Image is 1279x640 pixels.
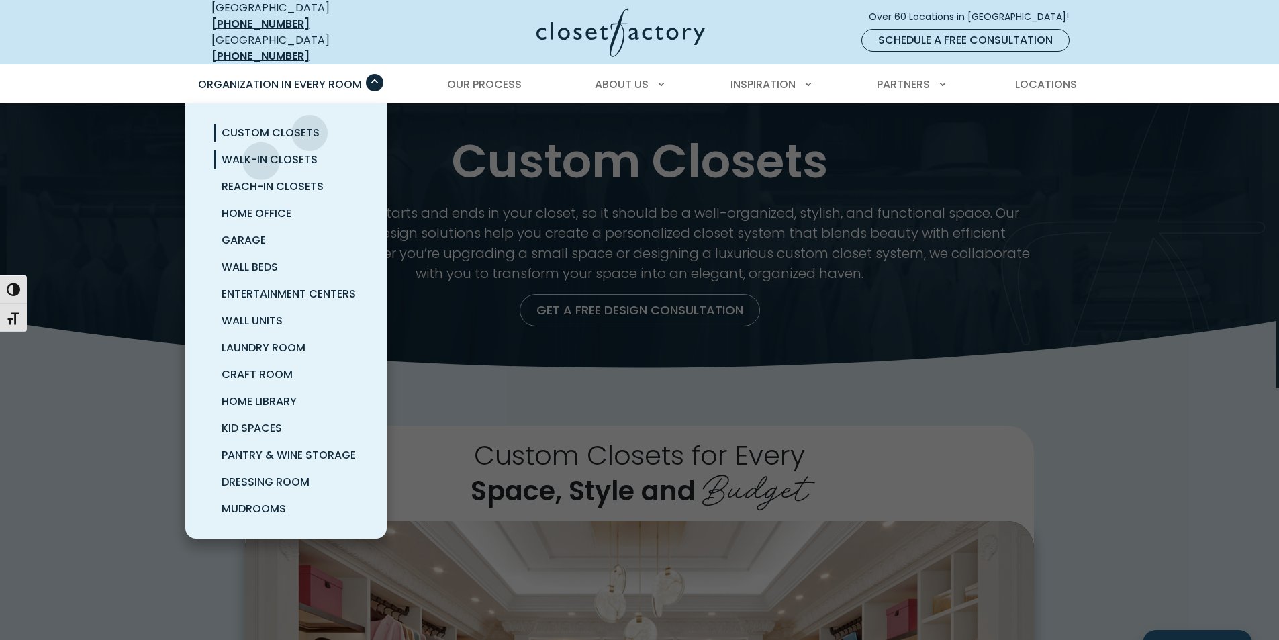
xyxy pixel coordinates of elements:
span: Dressing Room [222,474,310,490]
span: Inspiration [730,77,796,92]
a: Schedule a Free Consultation [861,29,1070,52]
span: Over 60 Locations in [GEOGRAPHIC_DATA]! [869,10,1080,24]
span: Kid Spaces [222,420,282,436]
span: Our Process [447,77,522,92]
img: Closet Factory Logo [536,8,705,57]
span: Mudrooms [222,501,286,516]
span: Laundry Room [222,340,305,355]
span: Wall Beds [222,259,278,275]
span: Pantry & Wine Storage [222,447,356,463]
nav: Primary Menu [189,66,1091,103]
span: Partners [877,77,930,92]
span: Walk-In Closets [222,152,318,167]
a: [PHONE_NUMBER] [211,48,310,64]
span: Reach-In Closets [222,179,324,194]
a: [PHONE_NUMBER] [211,16,310,32]
ul: Organization in Every Room submenu [185,103,387,539]
span: Entertainment Centers [222,286,356,302]
span: Craft Room [222,367,293,382]
span: Home Office [222,205,291,221]
span: Wall Units [222,313,283,328]
span: Custom Closets [222,125,320,140]
span: Garage [222,232,266,248]
span: Locations [1015,77,1077,92]
a: Over 60 Locations in [GEOGRAPHIC_DATA]! [868,5,1080,29]
span: About Us [595,77,649,92]
div: [GEOGRAPHIC_DATA] [211,32,406,64]
span: Home Library [222,394,297,409]
span: Organization in Every Room [198,77,362,92]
